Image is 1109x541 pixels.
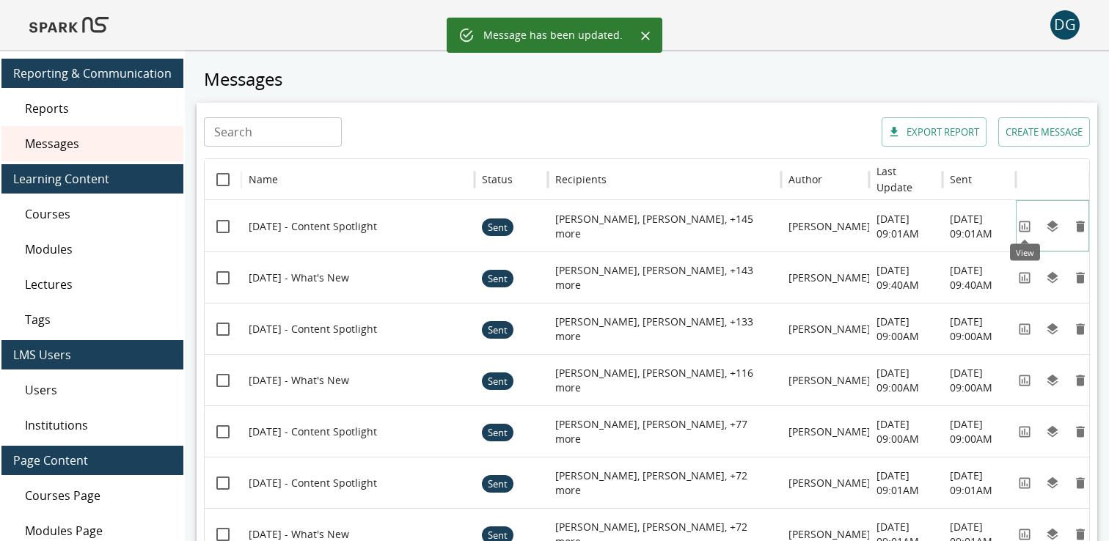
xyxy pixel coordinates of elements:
p: [DATE] 09:40AM [876,263,935,292]
h6: Last Updated [876,163,919,196]
svg: Duplicate [1045,322,1060,336]
div: Message has been updated. [483,22,623,48]
p: [PERSON_NAME] [788,322,871,336]
svg: Duplicate [1045,424,1060,439]
button: account of current user [1050,10,1080,40]
svg: View [1017,322,1032,336]
p: [DATE] 09:00AM [950,417,1009,446]
span: Messages [25,135,172,152]
p: [DATE] 09:01AM [950,468,1009,498]
p: [PERSON_NAME] [788,270,871,285]
p: [DATE] 09:00AM [876,417,935,446]
svg: View [1017,424,1032,439]
svg: Remove [1073,424,1088,439]
span: Sent [482,254,513,304]
svg: View [1017,270,1032,285]
div: Courses [1,196,183,232]
p: [DATE] 09:40AM [950,263,1009,292]
button: Remove [1069,318,1091,340]
svg: Duplicate [1045,270,1060,285]
svg: View [1017,476,1032,490]
button: Sort [608,169,629,190]
p: [DATE] 09:01AM [876,468,935,498]
p: [DATE] 09:00AM [876,314,935,344]
span: Reports [25,100,172,117]
div: LMS Users [1,340,183,369]
button: Remove [1069,472,1091,494]
div: Lectures [1,267,183,302]
button: View [1014,472,1036,494]
div: Sent [950,172,972,186]
span: Users [25,381,172,399]
p: [DATE] 09:01AM [876,212,935,241]
button: Create message [998,117,1090,147]
div: DG [1050,10,1080,40]
button: Close [634,25,656,47]
p: [DATE] 09:00AM [950,366,1009,395]
span: Courses Page [25,487,172,504]
span: Institutions [25,416,172,434]
div: Reporting & Communication [1,59,183,88]
svg: Remove [1073,219,1088,234]
div: View [1010,244,1040,261]
span: Sent [482,305,513,356]
button: View [1014,216,1036,238]
button: Remove [1069,267,1091,289]
p: [DATE] 09:00AM [876,366,935,395]
p: [PERSON_NAME], [PERSON_NAME], +77 more [555,417,774,446]
span: Modules [25,240,172,258]
svg: Duplicate [1045,373,1060,388]
button: Remove [1069,369,1091,391]
button: View [1014,421,1036,443]
span: Sent [482,202,513,253]
div: Tags [1,302,183,337]
div: Messages [1,126,183,161]
button: Sort [514,169,535,190]
img: Logo of SPARK at Stanford [29,7,109,43]
span: Sent [482,459,513,509]
div: Modules [1,232,183,267]
p: [PERSON_NAME], [PERSON_NAME], +72 more [555,468,774,498]
button: Sort [973,169,994,190]
p: [PERSON_NAME], [PERSON_NAME], +145 more [555,212,774,241]
button: Duplicate [1042,369,1064,391]
p: [DATE] 09:01AM [950,212,1009,241]
h5: Messages [197,67,1097,91]
svg: Duplicate [1045,476,1060,490]
p: [PERSON_NAME], [PERSON_NAME], +116 more [555,366,774,395]
svg: Remove [1073,476,1088,490]
button: Duplicate [1042,216,1064,238]
button: Remove [1069,216,1091,238]
div: Name [249,172,278,186]
button: View [1014,267,1036,289]
div: Author [788,172,822,186]
span: LMS Users [13,346,172,364]
svg: View [1017,373,1032,388]
span: Sent [482,408,513,458]
span: Modules Page [25,522,172,540]
p: [PERSON_NAME], [PERSON_NAME], +143 more [555,263,774,292]
button: Sort [279,169,300,190]
div: Reports [1,91,183,126]
button: Duplicate [1042,472,1064,494]
span: Courses [25,205,172,223]
button: Duplicate [1042,421,1064,443]
p: [PERSON_NAME] [788,373,871,388]
svg: Duplicate [1045,219,1060,234]
svg: View [1017,219,1032,234]
button: View [1014,318,1036,340]
button: Remove [1069,421,1091,443]
svg: Remove [1073,270,1088,285]
svg: Remove [1073,373,1088,388]
p: [PERSON_NAME] [788,424,871,439]
button: Sort [824,169,844,190]
div: Recipients [555,172,607,186]
div: Status [482,172,513,186]
button: Duplicate [1042,318,1064,340]
p: [PERSON_NAME] [788,476,871,490]
span: Sent [482,356,513,407]
p: [PERSON_NAME] [788,219,871,234]
div: Courses Page [1,478,183,513]
button: Sort [915,169,935,190]
div: Institutions [1,408,183,443]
